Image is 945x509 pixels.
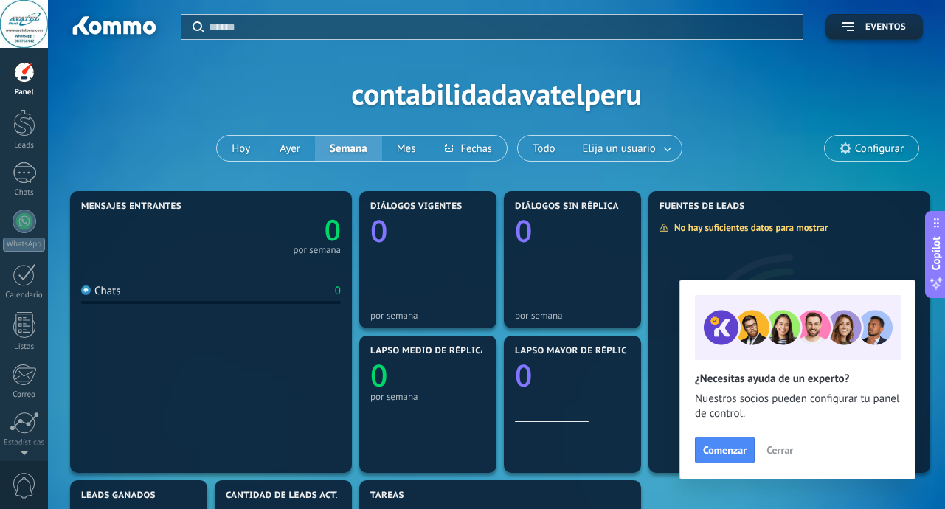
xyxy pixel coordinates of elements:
[515,310,630,321] div: por semana
[315,136,382,161] button: Semana
[382,136,431,161] button: Mes
[695,372,900,386] h2: ¿Necesitas ayuda de un experto?
[81,284,121,298] div: Chats
[335,284,341,298] div: 0
[81,285,91,295] img: Chats
[293,246,341,254] div: por semana
[695,437,755,463] button: Comenzar
[81,201,181,212] span: Mensajes entrantes
[370,355,387,396] text: 0
[370,210,387,252] text: 0
[515,355,532,396] text: 0
[3,238,45,252] div: WhatsApp
[660,201,745,212] span: Fuentes de leads
[515,201,619,212] span: Diálogos sin réplica
[430,136,506,161] button: Fechas
[226,491,358,501] span: Cantidad de leads activos
[580,139,659,159] span: Elija un usuario
[3,141,46,150] div: Leads
[3,188,46,198] div: Chats
[211,210,341,249] a: 0
[3,342,46,352] div: Listas
[370,391,485,402] div: por semana
[370,346,487,356] span: Lapso medio de réplica
[855,142,904,155] span: Configurar
[3,291,46,300] div: Calendario
[825,14,923,40] button: Eventos
[370,310,485,321] div: por semana
[766,445,793,455] span: Cerrar
[929,237,944,271] span: Copilot
[515,346,632,356] span: Lapso mayor de réplica
[325,210,341,249] text: 0
[81,491,156,501] span: Leads ganados
[865,22,906,32] span: Eventos
[703,445,747,455] span: Comenzar
[217,136,265,161] button: Hoy
[265,136,315,161] button: Ayer
[659,221,838,234] div: No hay suficientes datos para mostrar
[518,136,570,161] button: Todo
[3,390,46,400] div: Correo
[370,491,404,501] span: Tareas
[515,210,532,252] text: 0
[370,201,463,212] span: Diálogos vigentes
[570,136,682,161] button: Elija un usuario
[3,88,46,97] div: Panel
[695,392,900,421] span: Nuestros socios pueden configurar tu panel de control.
[760,439,800,461] button: Cerrar
[3,438,46,448] div: Estadísticas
